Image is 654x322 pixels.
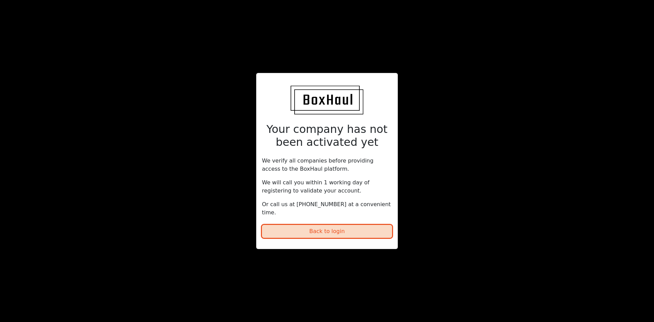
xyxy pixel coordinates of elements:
p: We verify all companies before providing access to the BoxHaul platform. [262,157,392,173]
button: Back to login [262,225,392,238]
p: We will call you within 1 working day of registering to validate your account. [262,179,392,195]
h2: Your company has not been activated yet [262,123,392,149]
a: Back to login [262,222,392,243]
img: BoxHaul [291,86,363,114]
p: Or call us at [PHONE_NUMBER] at a convenient time. [262,200,392,217]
